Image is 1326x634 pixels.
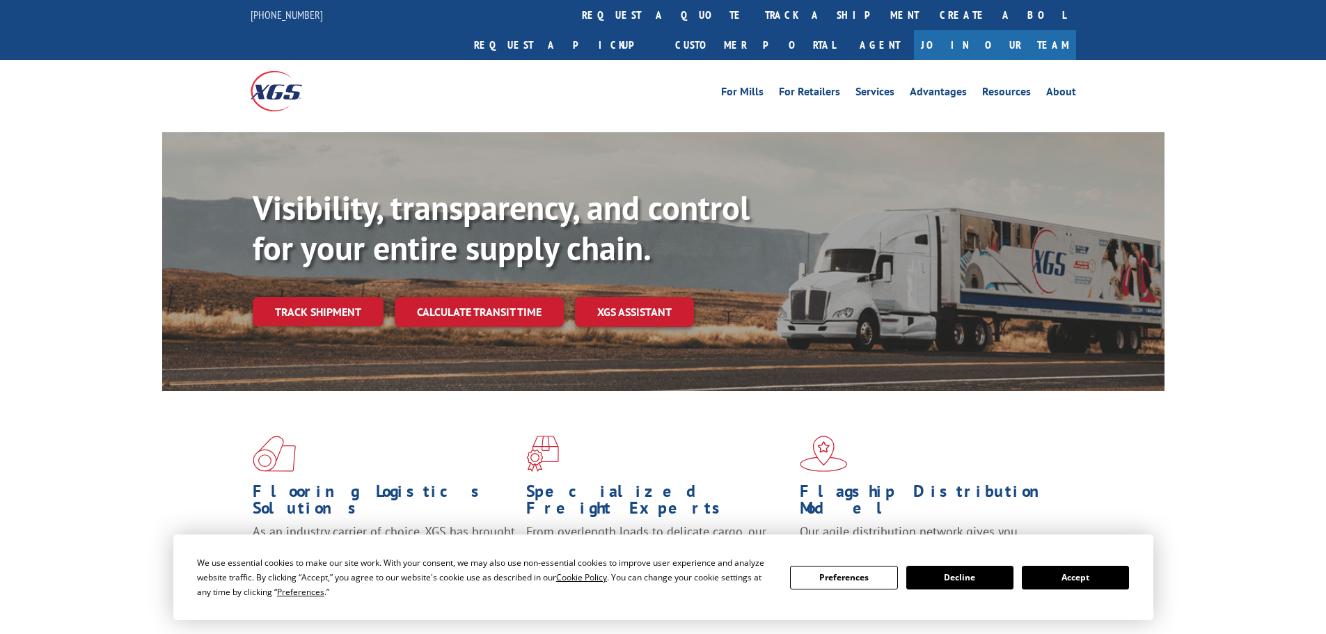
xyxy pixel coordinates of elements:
[906,566,1013,589] button: Decline
[721,86,764,102] a: For Mills
[526,483,789,523] h1: Specialized Freight Experts
[253,186,750,269] b: Visibility, transparency, and control for your entire supply chain.
[251,8,323,22] a: [PHONE_NUMBER]
[526,523,789,585] p: From overlength loads to delicate cargo, our experienced staff knows the best way to move your fr...
[1046,86,1076,102] a: About
[855,86,894,102] a: Services
[846,30,914,60] a: Agent
[779,86,840,102] a: For Retailers
[464,30,665,60] a: Request a pickup
[197,555,773,599] div: We use essential cookies to make our site work. With your consent, we may also use non-essential ...
[277,586,324,598] span: Preferences
[253,436,296,472] img: xgs-icon-total-supply-chain-intelligence-red
[526,436,559,472] img: xgs-icon-focused-on-flooring-red
[790,566,897,589] button: Preferences
[556,571,607,583] span: Cookie Policy
[253,297,384,326] a: Track shipment
[173,534,1153,620] div: Cookie Consent Prompt
[575,297,694,327] a: XGS ASSISTANT
[253,483,516,523] h1: Flooring Logistics Solutions
[800,483,1063,523] h1: Flagship Distribution Model
[395,297,564,327] a: Calculate transit time
[800,523,1056,556] span: Our agile distribution network gives you nationwide inventory management on demand.
[665,30,846,60] a: Customer Portal
[253,523,515,573] span: As an industry carrier of choice, XGS has brought innovation and dedication to flooring logistics...
[800,436,848,472] img: xgs-icon-flagship-distribution-model-red
[982,86,1031,102] a: Resources
[914,30,1076,60] a: Join Our Team
[1022,566,1129,589] button: Accept
[910,86,967,102] a: Advantages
